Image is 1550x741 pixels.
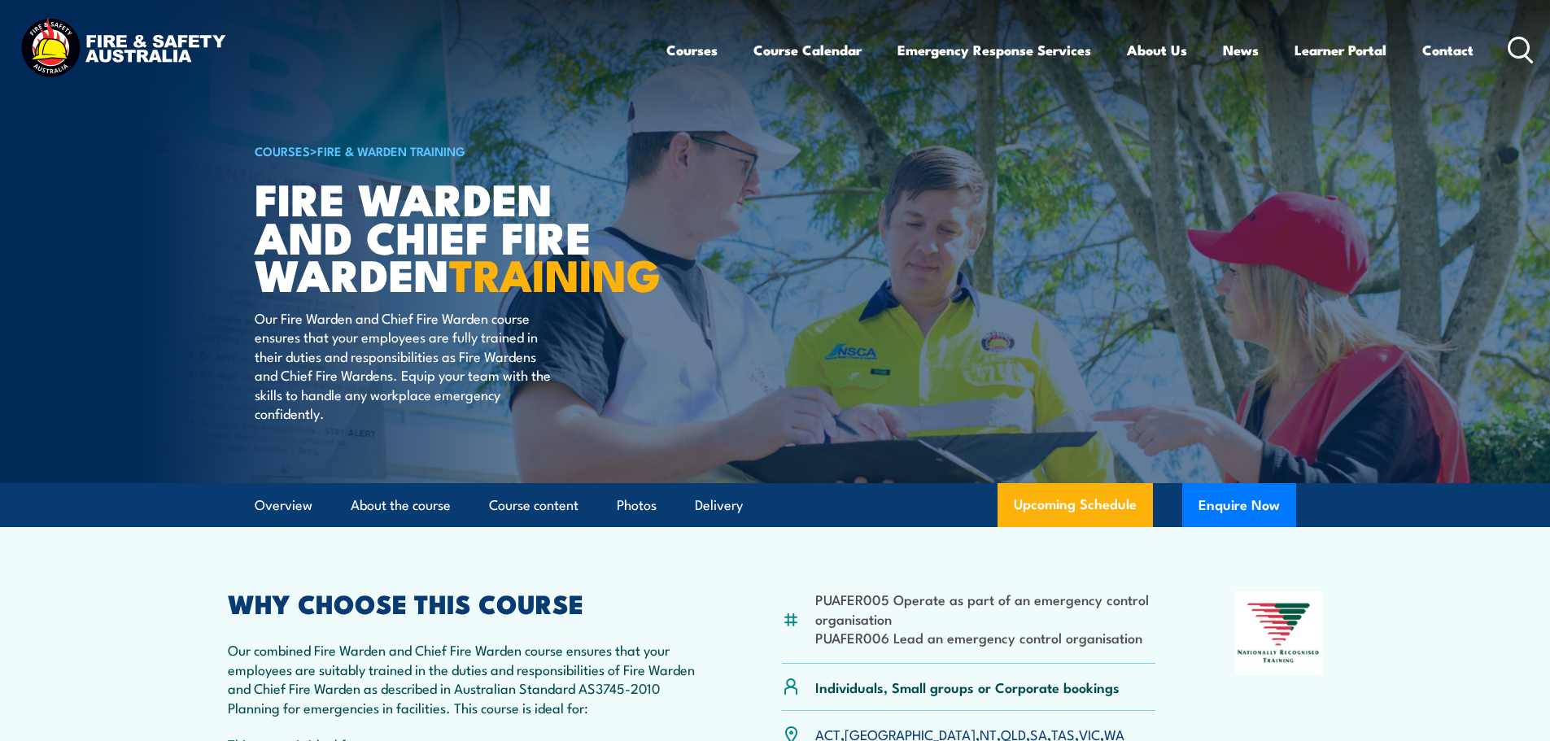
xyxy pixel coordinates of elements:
a: News [1223,28,1259,72]
a: Overview [255,484,312,527]
li: PUAFER006 Lead an emergency control organisation [815,628,1156,647]
h6: > [255,141,657,160]
a: Course Calendar [753,28,862,72]
p: Individuals, Small groups or Corporate bookings [815,678,1120,696]
a: About Us [1127,28,1187,72]
a: Contact [1422,28,1474,72]
a: Courses [666,28,718,72]
a: Fire & Warden Training [317,142,465,159]
a: Delivery [695,484,743,527]
a: Photos [617,484,657,527]
a: Learner Portal [1295,28,1386,72]
img: Nationally Recognised Training logo. [1235,591,1323,674]
a: About the course [351,484,451,527]
p: Our combined Fire Warden and Chief Fire Warden course ensures that your employees are suitably tr... [228,640,703,717]
strong: TRAINING [449,239,661,307]
h2: WHY CHOOSE THIS COURSE [228,591,703,614]
p: Our Fire Warden and Chief Fire Warden course ensures that your employees are fully trained in the... [255,308,552,422]
a: Course content [489,484,579,527]
a: COURSES [255,142,310,159]
h1: Fire Warden and Chief Fire Warden [255,179,657,293]
button: Enquire Now [1182,483,1296,527]
a: Upcoming Schedule [998,483,1153,527]
li: PUAFER005 Operate as part of an emergency control organisation [815,590,1156,628]
a: Emergency Response Services [897,28,1091,72]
